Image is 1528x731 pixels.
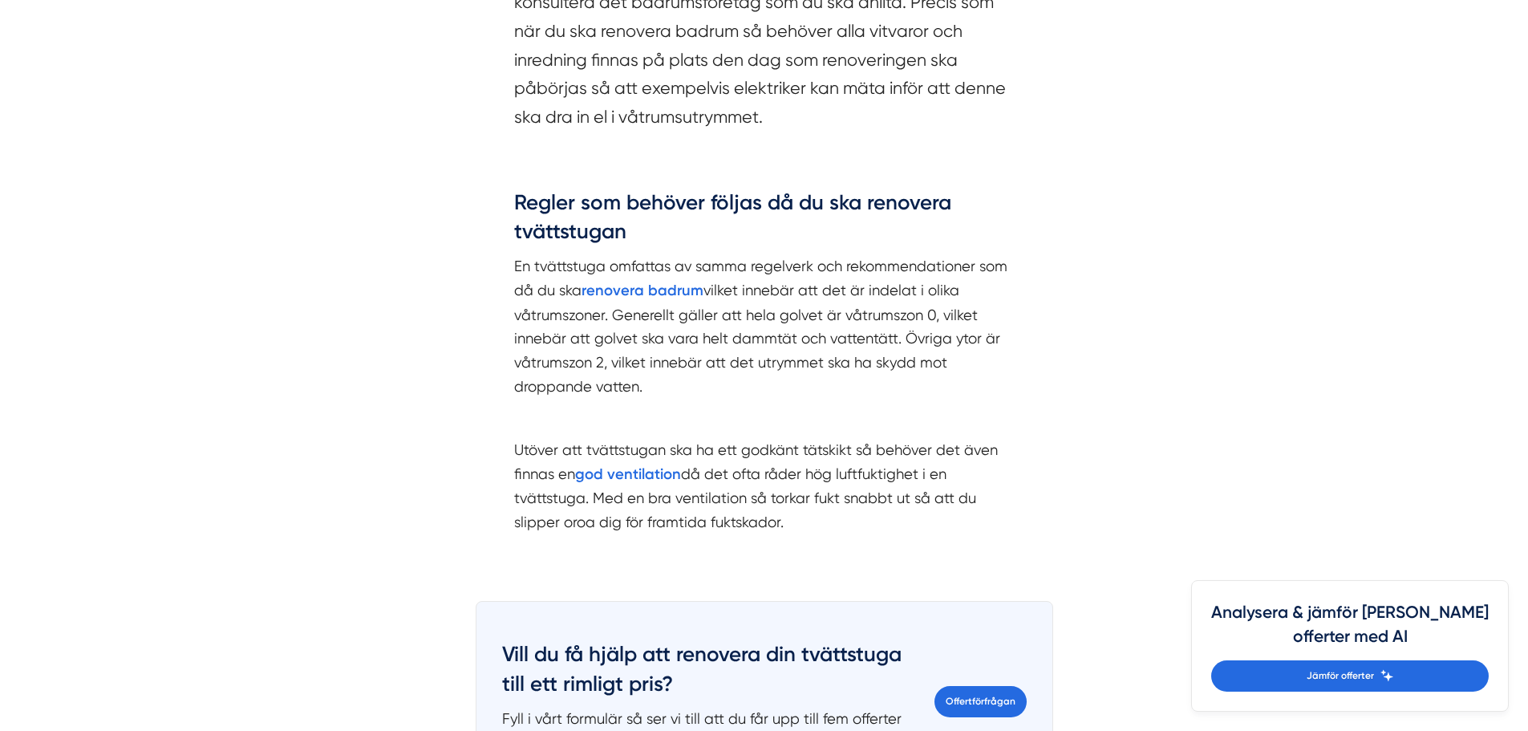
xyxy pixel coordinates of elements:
a: Jämför offerter [1211,660,1489,692]
h4: Analysera & jämför [PERSON_NAME] offerter med AI [1211,600,1489,660]
a: renovera badrum [582,282,703,298]
strong: renovera badrum [582,282,703,299]
a: Offertförfrågan [934,686,1027,717]
h3: Regler som behöver följas då du ska renovera tvättstugan [514,189,1015,254]
span: Jämför offerter [1307,668,1374,684]
p: Utöver att tvättstugan ska ha ett godkänt tätskikt så behöver det även finnas en då det ofta råde... [514,438,1015,558]
strong: god ventilation [575,465,681,483]
a: god ventilation [575,465,681,482]
p: En tvättstuga omfattas av samma regelverk och rekommendationer som då du ska vilket innebär att d... [514,254,1015,398]
h3: Vill du få hjälp att renovera din tvättstuga till ett rimligt pris? [502,640,915,706]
